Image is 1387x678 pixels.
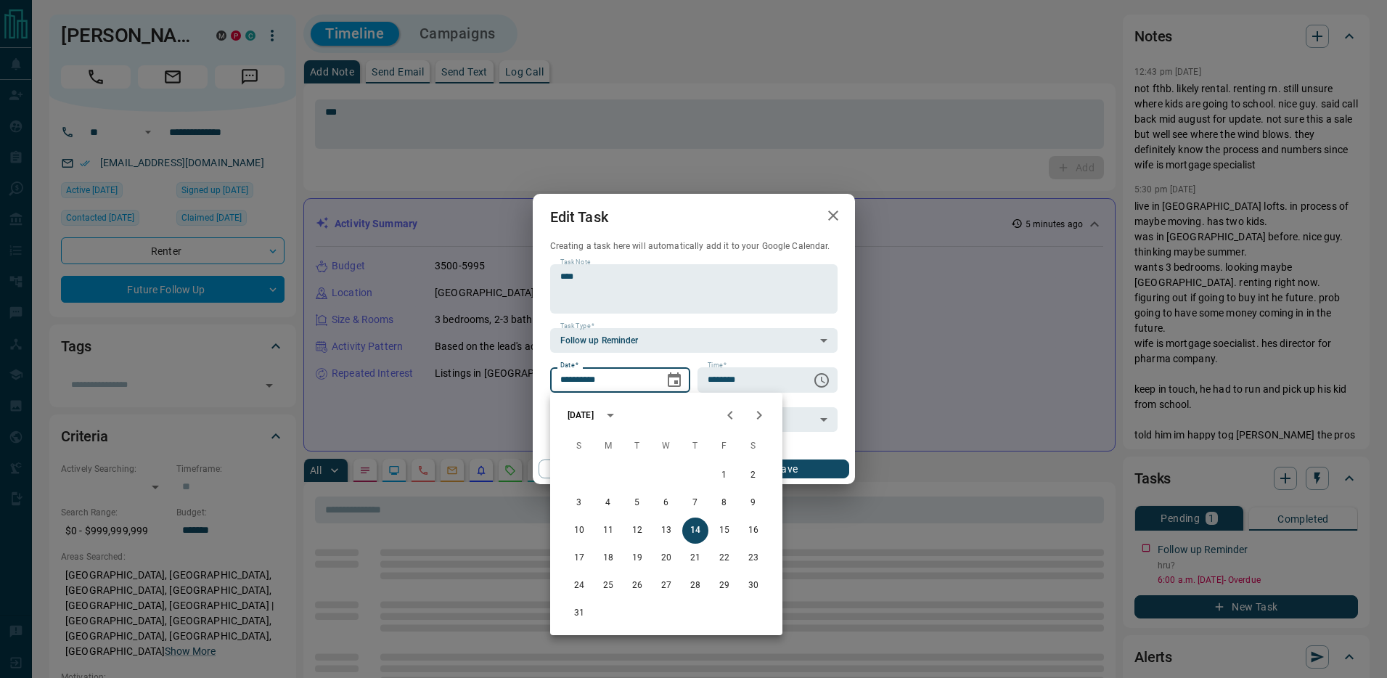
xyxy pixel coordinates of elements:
[745,401,774,430] button: Next month
[740,462,766,489] button: 2
[595,432,621,461] span: Monday
[624,573,650,599] button: 26
[595,490,621,516] button: 4
[711,518,737,544] button: 15
[740,573,766,599] button: 30
[711,573,737,599] button: 29
[682,545,708,571] button: 21
[740,545,766,571] button: 23
[724,460,848,478] button: Save
[566,545,592,571] button: 17
[624,518,650,544] button: 12
[682,573,708,599] button: 28
[568,409,594,422] div: [DATE]
[653,573,679,599] button: 27
[740,490,766,516] button: 9
[716,401,745,430] button: Previous month
[711,490,737,516] button: 8
[711,545,737,571] button: 22
[682,432,708,461] span: Thursday
[595,545,621,571] button: 18
[682,518,708,544] button: 14
[566,600,592,626] button: 31
[566,573,592,599] button: 24
[566,432,592,461] span: Sunday
[807,366,836,395] button: Choose time, selected time is 6:00 AM
[653,518,679,544] button: 13
[560,361,578,370] label: Date
[550,240,838,253] p: Creating a task here will automatically add it to your Google Calendar.
[539,460,663,478] button: Cancel
[560,258,590,267] label: Task Note
[740,432,766,461] span: Saturday
[598,403,623,428] button: calendar view is open, switch to year view
[560,322,594,331] label: Task Type
[660,366,689,395] button: Choose date, selected date is Aug 14, 2025
[711,432,737,461] span: Friday
[624,432,650,461] span: Tuesday
[740,518,766,544] button: 16
[653,432,679,461] span: Wednesday
[533,194,626,240] h2: Edit Task
[595,573,621,599] button: 25
[708,361,727,370] label: Time
[566,518,592,544] button: 10
[682,490,708,516] button: 7
[624,545,650,571] button: 19
[595,518,621,544] button: 11
[550,328,838,353] div: Follow up Reminder
[566,490,592,516] button: 3
[653,490,679,516] button: 6
[624,490,650,516] button: 5
[711,462,737,489] button: 1
[653,545,679,571] button: 20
